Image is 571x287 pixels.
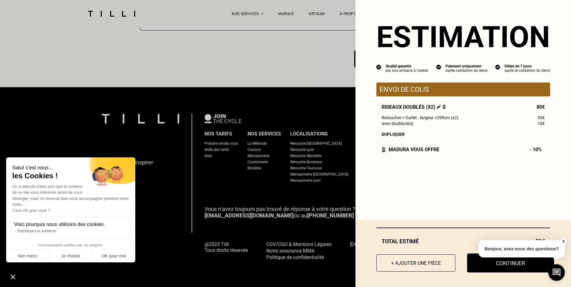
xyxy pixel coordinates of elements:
span: - 10% [529,147,545,152]
div: Paiement uniquement [446,64,487,68]
span: avec doublure(s) [382,121,414,126]
span: Retoucher > Ourlet - largeur <299cm (x2) [382,115,458,120]
img: Supprimer [442,105,446,109]
p: Envoi de colis [379,86,547,93]
button: X [560,238,566,245]
section: Estimation [376,20,550,54]
button: Continuer [467,253,554,273]
div: après la validation du devis [505,68,550,73]
div: Qualité garantie [386,64,428,68]
div: Délais de 7 jours [505,64,550,68]
img: icon list info [436,64,441,70]
div: Dupliquer [382,132,545,137]
span: 10€ [537,121,545,126]
span: 30€ [537,115,545,120]
div: Total estimé [376,238,550,245]
span: Rideaux doublés (x2) [382,104,446,110]
img: Éditer [437,105,441,109]
div: par nos artisans à l'atelier [386,68,428,73]
p: Bonjour, avez-vous des questions? [478,240,565,257]
div: Après validation du devis [446,68,487,73]
img: icon list info [495,64,500,70]
span: 80€ [537,104,545,110]
div: Madura vous offre [382,147,439,152]
button: + Ajouter une pièce [376,254,455,272]
img: icon list info [376,64,381,70]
